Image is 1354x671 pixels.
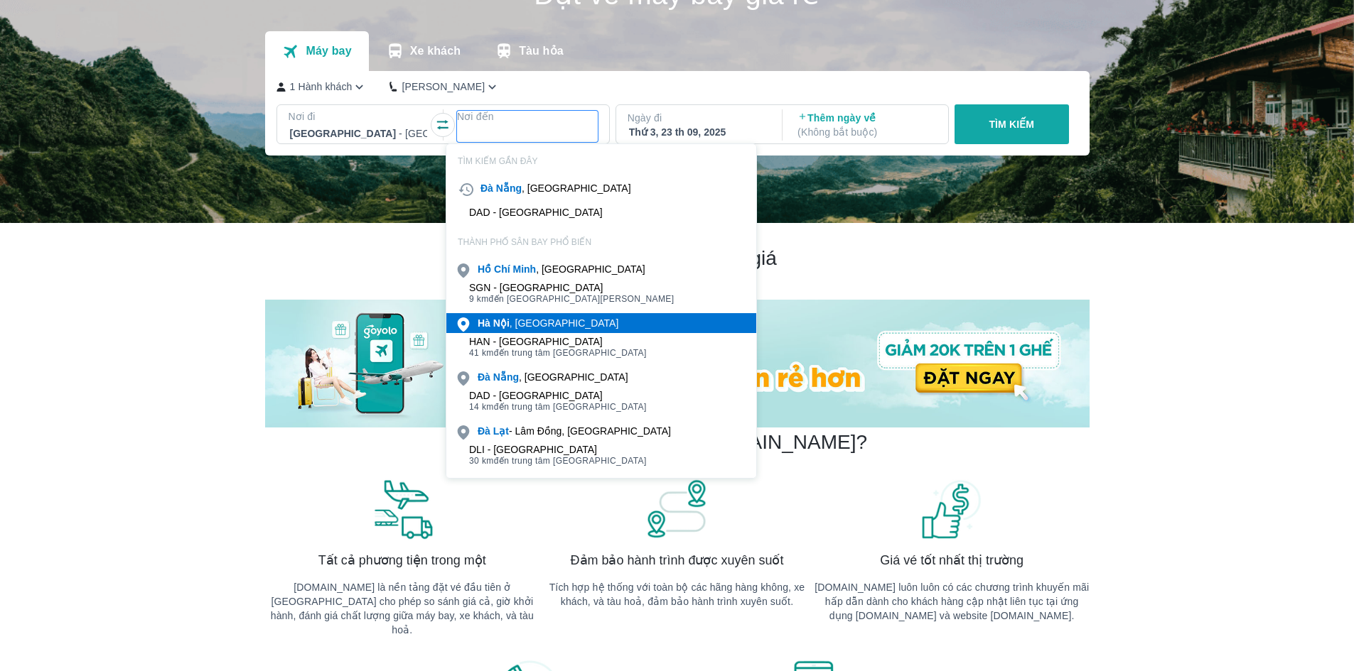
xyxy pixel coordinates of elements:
img: banner [920,478,984,540]
p: ( Không bắt buộc ) [797,125,935,139]
p: Tích hợp hệ thống với toàn bộ các hãng hàng không, xe khách, và tàu hoả, đảm bảo hành trình xuyên... [539,580,815,609]
div: , [GEOGRAPHIC_DATA] [480,181,631,195]
div: DLI - [GEOGRAPHIC_DATA] [469,444,647,455]
span: 14 km [469,402,494,412]
span: đến trung tâm [GEOGRAPHIC_DATA] [469,347,647,359]
p: THÀNH PHỐ SÂN BAY PHỔ BIẾN [446,236,756,248]
b: Hà [478,317,490,329]
p: Nơi đến [457,109,598,124]
div: SGN - [GEOGRAPHIC_DATA] [469,282,675,293]
button: TÌM KIẾM [955,104,1069,144]
b: Đà [478,371,490,383]
span: đến trung tâm [GEOGRAPHIC_DATA] [469,401,647,413]
p: [PERSON_NAME] [402,80,485,94]
p: Thêm ngày về [797,111,935,139]
img: banner [370,478,434,540]
p: Máy bay [306,44,351,58]
b: Đà [480,182,493,194]
span: 41 km [469,348,494,358]
div: , [GEOGRAPHIC_DATA] [478,316,618,330]
b: Chí [494,263,510,275]
b: Nẵng [496,182,522,194]
b: Minh [512,263,536,275]
span: Tất cả phương tiện trong một [318,552,486,569]
p: Nơi đi [289,109,429,124]
span: đến [GEOGRAPHIC_DATA][PERSON_NAME] [469,293,675,305]
div: HAN - [GEOGRAPHIC_DATA] [469,336,647,347]
div: Thứ 3, 23 th 09, 2025 [629,125,767,139]
div: transportation tabs [265,31,581,71]
span: đến trung tâm [GEOGRAPHIC_DATA] [469,455,647,467]
span: 9 km [469,294,489,304]
p: 1 Hành khách [290,80,353,94]
b: Lạt [493,425,509,437]
p: [DOMAIN_NAME] là nền tảng đặt vé đầu tiên ở [GEOGRAPHIC_DATA] cho phép so sánh giá cả, giờ khởi h... [265,580,540,637]
b: Đà [478,425,490,437]
span: 30 km [469,456,494,466]
img: banner-home [265,300,1090,427]
div: DAD - [GEOGRAPHIC_DATA] [469,390,647,401]
b: Hồ [478,263,491,275]
div: - Lâm Đồng, [GEOGRAPHIC_DATA] [478,424,671,438]
p: Ngày đi [628,111,768,125]
h2: Chương trình giảm giá [265,246,1090,271]
div: , [GEOGRAPHIC_DATA] [478,262,645,276]
button: [PERSON_NAME] [389,80,500,94]
img: banner [645,478,709,540]
p: TÌM KIẾM [989,117,1034,131]
p: Xe khách [410,44,461,58]
b: Nẵng [493,371,519,383]
p: Tàu hỏa [519,44,564,58]
p: [DOMAIN_NAME] luôn luôn có các chương trình khuyến mãi hấp dẫn dành cho khách hàng cập nhật liên ... [815,580,1090,623]
p: TÌM KIẾM GẦN ĐÂY [446,156,756,167]
div: , [GEOGRAPHIC_DATA] [478,370,628,384]
span: Đảm bảo hành trình được xuyên suốt [571,552,784,569]
div: DAD - [GEOGRAPHIC_DATA] [469,207,603,218]
button: 1 Hành khách [276,80,367,94]
b: Nội [493,317,510,329]
span: Giá vé tốt nhất thị trường [880,552,1023,569]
